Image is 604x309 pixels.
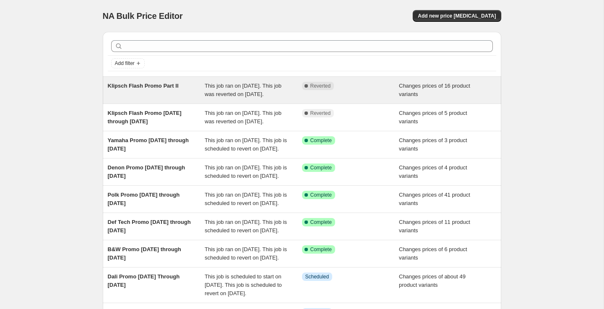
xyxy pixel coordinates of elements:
[399,83,470,97] span: Changes prices of 16 product variants
[108,219,191,234] span: Def Tech Promo [DATE] through [DATE]
[305,273,329,280] span: Scheduled
[205,192,287,206] span: This job ran on [DATE]. This job is scheduled to revert on [DATE].
[108,273,180,288] span: Dali Promo [DATE] Through [DATE]
[205,246,287,261] span: This job ran on [DATE]. This job is scheduled to revert on [DATE].
[399,110,467,125] span: Changes prices of 5 product variants
[399,246,467,261] span: Changes prices of 6 product variants
[111,58,145,68] button: Add filter
[310,164,332,171] span: Complete
[108,137,189,152] span: Yamaha Promo [DATE] through [DATE]
[108,164,185,179] span: Denon Promo [DATE] through [DATE]
[399,192,470,206] span: Changes prices of 41 product variants
[108,110,182,125] span: Klipsch Flash Promo [DATE] through [DATE]
[399,219,470,234] span: Changes prices of 11 product variants
[399,137,467,152] span: Changes prices of 3 product variants
[399,273,466,288] span: Changes prices of about 49 product variants
[310,246,332,253] span: Complete
[205,164,287,179] span: This job ran on [DATE]. This job is scheduled to revert on [DATE].
[103,11,183,21] span: NA Bulk Price Editor
[205,273,282,296] span: This job is scheduled to start on [DATE]. This job is scheduled to revert on [DATE].
[205,83,281,97] span: This job ran on [DATE]. This job was reverted on [DATE].
[205,110,281,125] span: This job ran on [DATE]. This job was reverted on [DATE].
[205,137,287,152] span: This job ran on [DATE]. This job is scheduled to revert on [DATE].
[310,110,331,117] span: Reverted
[310,219,332,226] span: Complete
[310,192,332,198] span: Complete
[108,192,180,206] span: Polk Promo [DATE] through [DATE]
[399,164,467,179] span: Changes prices of 4 product variants
[108,83,179,89] span: Klipsch Flash Promo Part II
[310,83,331,89] span: Reverted
[413,10,501,22] button: Add new price [MEDICAL_DATA]
[205,219,287,234] span: This job ran on [DATE]. This job is scheduled to revert on [DATE].
[108,246,181,261] span: B&W Promo [DATE] through [DATE]
[418,13,496,19] span: Add new price [MEDICAL_DATA]
[115,60,135,67] span: Add filter
[310,137,332,144] span: Complete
